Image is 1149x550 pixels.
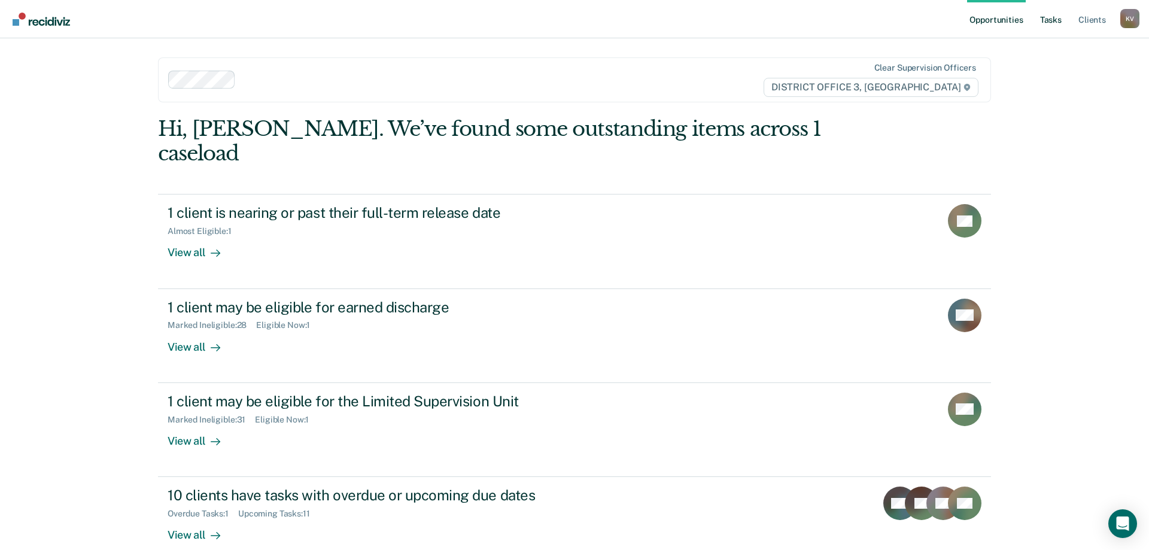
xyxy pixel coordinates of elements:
[158,194,991,288] a: 1 client is nearing or past their full-term release dateAlmost Eligible:1View all
[168,393,588,410] div: 1 client may be eligible for the Limited Supervision Unit
[874,63,976,73] div: Clear supervision officers
[168,424,235,448] div: View all
[158,289,991,383] a: 1 client may be eligible for earned dischargeMarked Ineligible:28Eligible Now:1View all
[158,383,991,477] a: 1 client may be eligible for the Limited Supervision UnitMarked Ineligible:31Eligible Now:1View all
[168,226,241,236] div: Almost Eligible : 1
[1108,509,1137,538] div: Open Intercom Messenger
[168,487,588,504] div: 10 clients have tasks with overdue or upcoming due dates
[1120,9,1139,28] button: Profile dropdown button
[764,78,978,97] span: DISTRICT OFFICE 3, [GEOGRAPHIC_DATA]
[158,117,825,166] div: Hi, [PERSON_NAME]. We’ve found some outstanding items across 1 caseload
[1120,9,1139,28] div: K V
[13,13,70,26] img: Recidiviz
[255,415,318,425] div: Eligible Now : 1
[168,204,588,221] div: 1 client is nearing or past their full-term release date
[168,519,235,542] div: View all
[168,330,235,354] div: View all
[238,509,320,519] div: Upcoming Tasks : 11
[168,509,238,519] div: Overdue Tasks : 1
[168,415,255,425] div: Marked Ineligible : 31
[168,236,235,260] div: View all
[168,299,588,316] div: 1 client may be eligible for earned discharge
[256,320,320,330] div: Eligible Now : 1
[168,320,256,330] div: Marked Ineligible : 28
